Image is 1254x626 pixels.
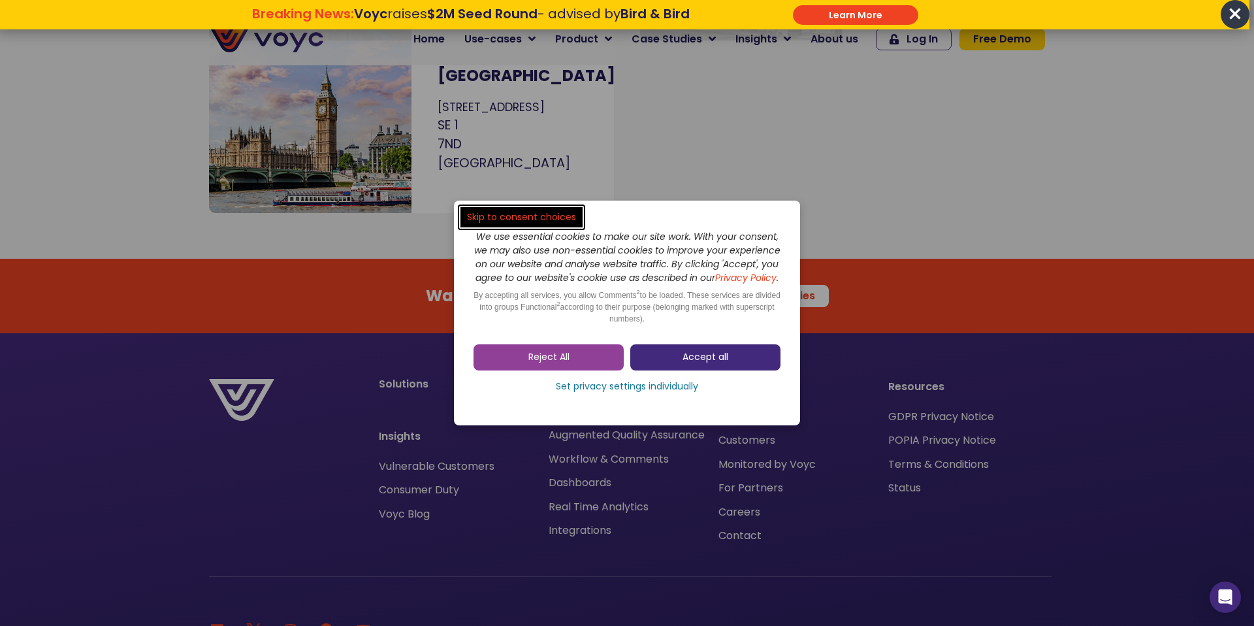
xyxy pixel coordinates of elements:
[637,289,640,295] sup: 2
[556,380,698,393] span: Set privacy settings individually
[683,351,728,364] span: Accept all
[556,301,560,307] sup: 2
[460,207,583,227] a: Skip to consent choices
[528,351,570,364] span: Reject All
[630,344,780,371] a: Accept all
[474,377,780,397] a: Set privacy settings individually
[474,344,624,371] a: Reject All
[474,230,780,284] i: We use essential cookies to make our site work. With your consent, we may also use non-essential ...
[715,271,777,284] a: Privacy Policy
[474,291,780,323] span: By accepting all services, you allow Comments to be loaded. These services are divided into group...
